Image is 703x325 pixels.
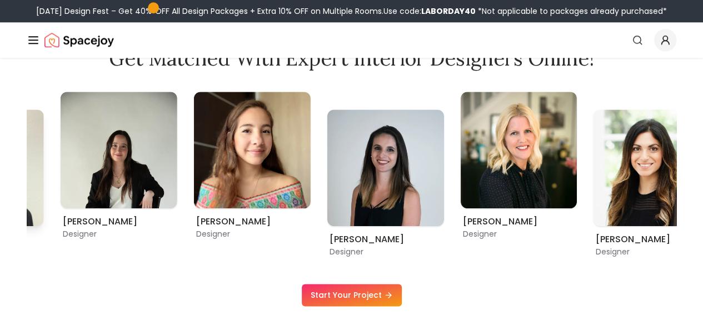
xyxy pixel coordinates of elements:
a: Spacejoy [44,29,114,51]
img: Grazia Decanini [61,92,177,208]
div: [DATE] Design Fest – Get 40% OFF All Design Packages + Extra 10% OFF on Multiple Rooms. [36,6,667,17]
div: 2 / 9 [327,92,444,257]
img: Maria Castillero [194,92,311,208]
div: Carousel [27,92,676,257]
div: 9 / 9 [61,92,177,222]
span: Use code: [383,6,476,17]
b: LABORDAY40 [421,6,476,17]
h2: Get Matched with Expert Interior Designers Online! [27,47,676,69]
a: Start Your Project [302,284,402,306]
img: Angela Amore [327,109,444,226]
h6: [PERSON_NAME] [63,215,175,228]
img: Spacejoy Logo [44,29,114,51]
p: Designer [196,228,308,239]
p: Designer [63,228,175,239]
h6: [PERSON_NAME] [330,233,442,246]
p: Designer [462,228,575,239]
p: Designer [330,246,442,257]
img: Tina Martidelcampo [460,92,577,208]
div: 3 / 9 [460,92,577,222]
h6: [PERSON_NAME] [196,215,308,228]
span: *Not applicable to packages already purchased* [476,6,667,17]
div: 1 / 9 [194,92,311,222]
h6: [PERSON_NAME] [462,215,575,228]
nav: Global [27,22,676,58]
